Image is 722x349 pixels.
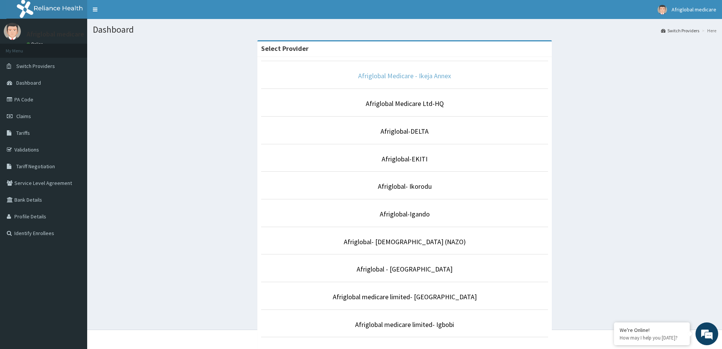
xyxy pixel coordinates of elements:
a: Afriglobal medicare limited- Igbobi [355,320,454,329]
a: Afriglobal-Igando [380,210,430,218]
a: Afriglobal- Ikorodu [378,182,432,191]
strong: Select Provider [261,44,309,53]
p: Afriglobal medicare [27,31,84,38]
span: Tariff Negotiation [16,163,55,170]
a: Afriglobal-EKITI [382,155,428,163]
a: Afriglobal- [DEMOGRAPHIC_DATA] (NAZO) [344,237,466,246]
span: Claims [16,113,31,120]
h1: Dashboard [93,25,716,35]
span: Switch Providers [16,63,55,69]
span: We're online! [44,96,105,172]
span: Afriglobal medicare [672,6,716,13]
li: Here [700,27,716,34]
a: Online [27,41,45,47]
a: Switch Providers [661,27,699,34]
a: Afriglobal Medicare - Ikeja Annex [358,71,451,80]
p: How may I help you today? [620,335,684,341]
img: User Image [4,23,21,40]
a: Afriglobal - [GEOGRAPHIC_DATA] [357,265,453,273]
img: User Image [658,5,667,14]
span: Dashboard [16,79,41,86]
a: Afriglobal-DELTA [381,127,429,136]
span: Tariffs [16,129,30,136]
a: Afriglobal medicare limited- [GEOGRAPHIC_DATA] [333,292,477,301]
img: d_794563401_company_1708531726252_794563401 [14,38,31,57]
textarea: Type your message and hit 'Enter' [4,207,144,234]
div: Minimize live chat window [124,4,143,22]
div: We're Online! [620,327,684,333]
a: Afriglobal Medicare Ltd-HQ [366,99,444,108]
div: Chat with us now [39,43,127,52]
